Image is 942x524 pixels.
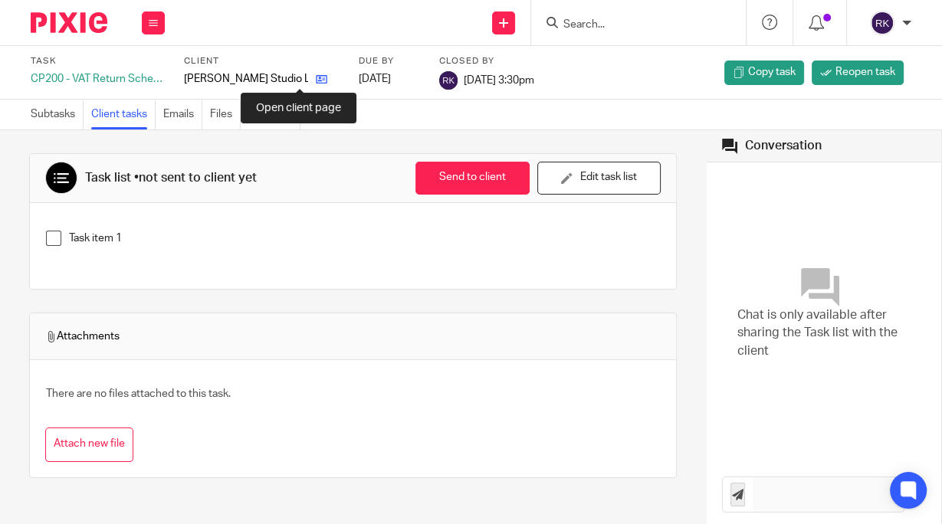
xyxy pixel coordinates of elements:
[464,75,534,86] span: [DATE] 3:30pm
[31,55,165,67] label: Task
[210,100,241,129] a: Files
[439,71,458,90] img: svg%3E
[359,55,420,67] label: Due by
[184,71,308,87] p: [PERSON_NAME] Studio Ltd
[31,71,165,87] div: CP200 - VAT Return Schedule 2 - Feb/May/Aug/Nov
[308,100,363,129] a: Audit logs
[439,55,534,67] label: Closed by
[163,100,202,129] a: Emails
[31,100,84,129] a: Subtasks
[835,64,895,80] span: Reopen task
[45,329,120,344] span: Attachments
[31,12,107,33] img: Pixie
[748,64,796,80] span: Copy task
[45,427,133,462] button: Attach new file
[870,11,894,35] img: svg%3E
[737,306,911,360] span: Chat is only available after sharing the Task list with the client
[85,170,257,186] div: Task list •
[46,388,231,399] span: There are no files attached to this task.
[69,231,660,246] p: Task item 1
[359,71,420,87] div: [DATE]
[139,172,257,184] span: not sent to client yet
[812,61,904,85] a: Reopen task
[248,100,300,129] a: Notes (0)
[537,162,661,195] button: Edit task list
[562,18,700,32] input: Search
[724,61,804,85] a: Copy task
[745,138,822,154] div: Conversation
[415,162,530,195] button: Send to client
[91,100,156,129] a: Client tasks
[184,55,340,67] label: Client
